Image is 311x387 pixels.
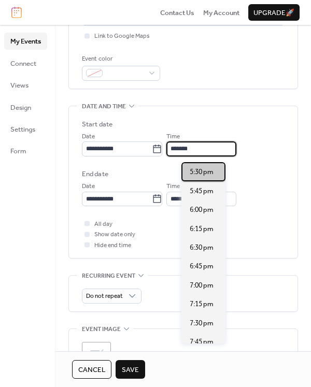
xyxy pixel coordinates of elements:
[78,365,105,375] span: Cancel
[4,55,47,71] a: Connect
[203,7,239,18] a: My Account
[190,186,214,196] span: 5:45 pm
[94,31,150,41] span: Link to Google Maps
[10,103,31,113] span: Design
[160,7,194,18] a: Contact Us
[190,337,214,347] span: 7:45 pm
[4,121,47,137] a: Settings
[190,261,214,271] span: 6:45 pm
[190,318,214,328] span: 7:30 pm
[248,4,300,21] button: Upgrade🚀
[82,101,126,111] span: Date and time
[190,242,214,253] span: 6:30 pm
[82,181,95,192] span: Date
[203,8,239,18] span: My Account
[190,205,214,215] span: 6:00 pm
[4,99,47,116] a: Design
[190,167,214,177] span: 5:30 pm
[11,7,22,18] img: logo
[4,77,47,93] a: Views
[190,224,214,234] span: 6:15 pm
[94,230,135,240] span: Show date only
[10,146,26,156] span: Form
[122,365,139,375] span: Save
[190,280,214,291] span: 7:00 pm
[190,299,214,309] span: 7:15 pm
[82,342,111,371] div: ;
[94,240,131,251] span: Hide end time
[10,80,29,91] span: Views
[10,124,35,135] span: Settings
[82,169,108,179] div: End date
[253,8,294,18] span: Upgrade 🚀
[160,8,194,18] span: Contact Us
[82,132,95,142] span: Date
[82,119,112,130] div: Start date
[72,360,111,379] button: Cancel
[82,271,135,281] span: Recurring event
[10,36,41,47] span: My Events
[166,132,180,142] span: Time
[4,33,47,49] a: My Events
[10,59,36,69] span: Connect
[82,324,121,334] span: Event image
[86,290,123,302] span: Do not repeat
[82,54,158,64] div: Event color
[4,142,47,159] a: Form
[94,219,112,230] span: All day
[116,360,145,379] button: Save
[166,181,180,192] span: Time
